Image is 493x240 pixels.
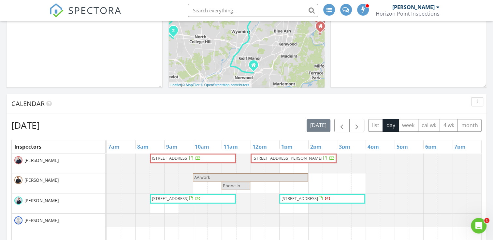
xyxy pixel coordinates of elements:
[182,83,200,87] a: © MapTiler
[136,141,150,152] a: 8am
[440,119,458,132] button: 4 wk
[170,83,181,87] a: Leaflet
[68,3,122,17] span: SPECTORA
[337,141,352,152] a: 3pm
[366,141,381,152] a: 4pm
[399,119,418,132] button: week
[14,196,22,205] img: headshots1260.jpg
[169,82,251,88] div: |
[376,10,440,17] div: Horizon Point Inspections
[11,119,40,132] h2: [DATE]
[172,29,175,33] i: 2
[484,218,489,223] span: 1
[194,174,210,180] span: AA work
[424,141,438,152] a: 6pm
[23,177,60,183] span: [PERSON_NAME]
[49,3,64,18] img: The Best Home Inspection Software - Spectora
[383,119,399,132] button: day
[253,155,322,161] span: [STREET_ADDRESS][PERSON_NAME]
[471,218,486,233] iframe: Intercom live chat
[418,119,440,132] button: cal wk
[173,30,177,34] div: 3950 Olde Savannah Dr 7, Cincinnati, OH 45247
[193,141,211,152] a: 10am
[281,195,318,201] span: [STREET_ADDRESS]
[457,119,482,132] button: month
[107,141,121,152] a: 7am
[349,119,365,132] button: Next day
[223,183,240,189] span: Phone in
[368,119,383,132] button: list
[14,216,22,224] img: default-user-f0147aede5fd5fa78ca7ade42f37bd4542148d508eef1c3d3ea960f66861d68b.jpg
[280,141,294,152] a: 1pm
[334,119,350,132] button: Previous day
[165,141,179,152] a: 9am
[254,65,257,69] div: 2800 Norwood Ave, Cincinnati OH 45212
[188,4,318,17] input: Search everything...
[11,99,45,108] span: Calendar
[251,141,268,152] a: 12pm
[14,176,22,184] img: 448635409_1069519171292534_3646926802987950864_n.jpg
[201,83,249,87] a: © OpenStreetMap contributors
[392,4,435,10] div: [PERSON_NAME]
[395,141,410,152] a: 5pm
[320,26,324,30] div: Loveland OH 45140
[14,156,22,164] img: headshots1270.jpg
[14,143,41,150] span: Inspectors
[152,195,188,201] span: [STREET_ADDRESS]
[23,217,60,224] span: [PERSON_NAME]
[49,9,122,22] a: SPECTORA
[23,157,60,164] span: [PERSON_NAME]
[222,141,239,152] a: 11am
[309,141,323,152] a: 2pm
[307,119,330,132] button: [DATE]
[23,197,60,204] span: [PERSON_NAME]
[452,141,467,152] a: 7pm
[152,155,188,161] span: [STREET_ADDRESS]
